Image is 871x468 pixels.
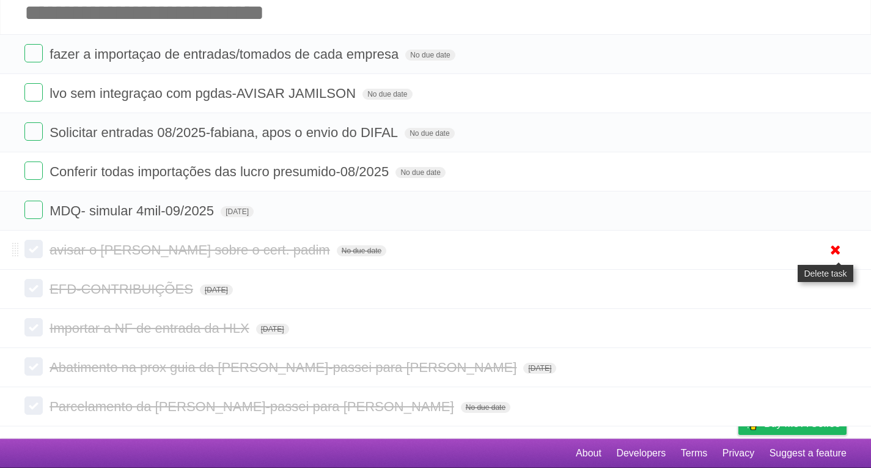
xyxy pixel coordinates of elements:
span: Solicitar entradas 08/2025-fabiana, apos o envio do DIFAL [50,125,401,140]
a: Suggest a feature [770,442,847,465]
label: Done [24,318,43,336]
label: Done [24,162,43,180]
span: lvo sem integraçao com pgdas-AVISAR JAMILSON [50,86,359,101]
label: Done [24,201,43,219]
a: About [576,442,601,465]
label: Done [24,44,43,62]
a: Terms [681,442,708,465]
label: Done [24,279,43,297]
span: EFD-CONTRIBUIÇÕES [50,281,196,297]
label: Done [24,83,43,102]
span: avisar o [PERSON_NAME] sobre o cert. padim [50,242,333,258]
span: Buy me a coffee [764,413,840,434]
span: [DATE] [200,284,233,295]
span: Conferir todas importações das lucro presumido-08/2025 [50,164,392,179]
label: Done [24,240,43,258]
span: [DATE] [221,206,254,217]
span: fazer a importaçao de entradas/tomados de cada empresa [50,46,402,62]
span: No due date [405,128,454,139]
span: [DATE] [256,324,289,335]
label: Done [24,357,43,376]
a: Privacy [722,442,754,465]
label: Done [24,396,43,415]
span: No due date [395,167,445,178]
span: No due date [461,402,510,413]
span: MDQ- simular 4mil-09/2025 [50,203,217,218]
span: [DATE] [523,363,556,374]
a: Developers [616,442,666,465]
span: Importar a NF de entrada da HLX [50,321,252,336]
span: No due date [337,245,386,256]
span: No due date [362,89,412,100]
label: Done [24,122,43,141]
span: Parcelamento da [PERSON_NAME]-passei para [PERSON_NAME] [50,399,457,414]
span: No due date [405,50,455,61]
span: Abatimento na prox guia da [PERSON_NAME]-passei para [PERSON_NAME] [50,360,520,375]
